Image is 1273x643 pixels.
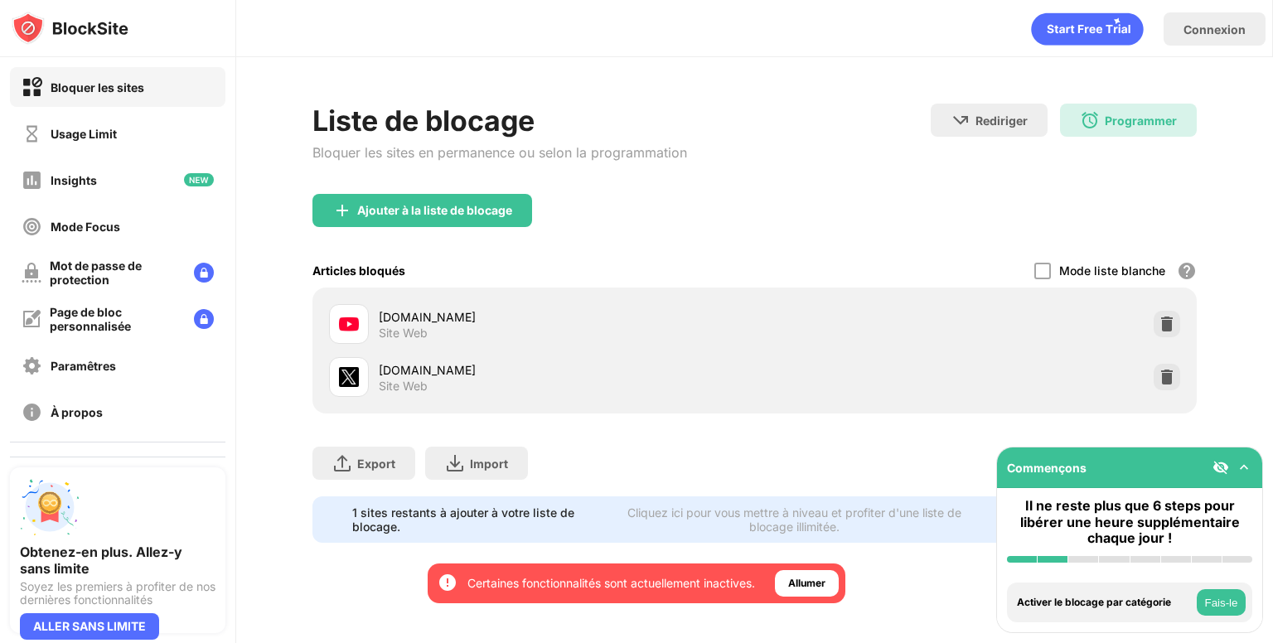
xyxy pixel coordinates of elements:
div: Paramêtres [51,359,116,373]
div: animation [1031,12,1144,46]
div: Articles bloqués [312,263,405,278]
img: insights-off.svg [22,170,42,191]
div: [DOMAIN_NAME] [379,308,754,326]
img: focus-off.svg [22,216,42,237]
div: Site Web [379,379,428,394]
div: Insights [51,173,97,187]
div: À propos [51,405,103,419]
button: Fais-le [1197,589,1246,616]
div: Il ne reste plus que 6 steps pour libérer une heure supplémentaire chaque jour ! [1007,498,1252,546]
img: eye-not-visible.svg [1212,459,1229,476]
div: Obtenez-en plus. Allez-y sans limite [20,544,215,577]
div: ALLER SANS LIMITE [20,613,159,640]
img: time-usage-off.svg [22,123,42,144]
div: Page de bloc personnalisée [50,305,181,333]
div: Import [470,457,508,471]
div: Mode Focus [51,220,120,234]
img: password-protection-off.svg [22,263,41,283]
img: favicons [339,367,359,387]
div: Mode liste blanche [1059,263,1165,278]
div: Bloquer les sites [51,80,144,94]
img: block-on.svg [22,77,42,98]
img: lock-menu.svg [194,309,214,329]
img: error-circle-white.svg [438,573,457,592]
div: Usage Limit [51,127,117,141]
img: settings-off.svg [22,355,42,376]
div: [DOMAIN_NAME] [379,361,754,379]
div: Allumer [788,575,825,592]
div: Export [357,457,395,471]
div: Programmer [1105,114,1177,128]
div: 1 sites restants à ajouter à votre liste de blocage. [352,505,595,534]
div: Site Web [379,326,428,341]
img: about-off.svg [22,402,42,423]
img: lock-menu.svg [194,263,214,283]
div: Commençons [1007,461,1087,475]
img: omni-setup-toggle.svg [1236,459,1252,476]
img: favicons [339,314,359,334]
div: Liste de blocage [312,104,687,138]
div: Cliquez ici pour vous mettre à niveau et profiter d'une liste de blocage illimitée. [605,505,985,534]
div: Connexion [1183,22,1246,36]
img: new-icon.svg [184,173,214,186]
img: customize-block-page-off.svg [22,309,41,329]
img: logo-blocksite.svg [12,12,128,45]
div: Ajouter à la liste de blocage [357,204,512,217]
div: Certaines fonctionnalités sont actuellement inactives. [467,575,755,592]
div: Bloquer les sites en permanence ou selon la programmation [312,144,687,161]
div: Soyez les premiers à profiter de nos dernières fonctionnalités [20,580,215,607]
img: push-unlimited.svg [20,477,80,537]
div: Activer le blocage par catégorie [1017,597,1193,608]
div: Rediriger [975,114,1028,128]
div: Mot de passe de protection [50,259,181,287]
